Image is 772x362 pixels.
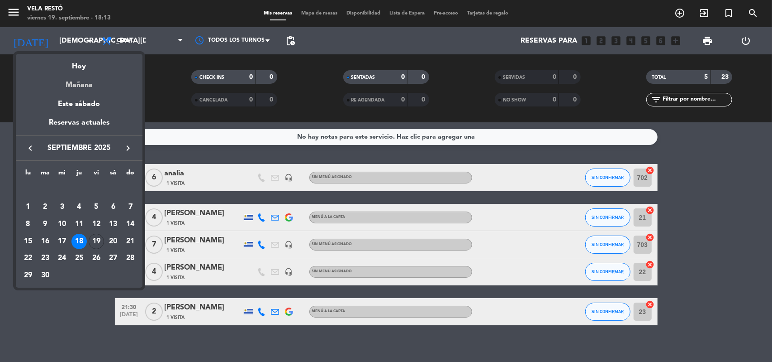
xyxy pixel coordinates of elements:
div: 7 [123,199,138,215]
td: 24 de septiembre de 2025 [53,250,71,267]
div: 25 [71,251,87,266]
td: 15 de septiembre de 2025 [19,233,37,250]
td: 14 de septiembre de 2025 [122,216,139,233]
div: Reservas actuales [16,117,142,135]
td: 10 de septiembre de 2025 [53,216,71,233]
td: 2 de septiembre de 2025 [37,198,54,216]
div: 5 [89,199,104,215]
td: 28 de septiembre de 2025 [122,250,139,267]
td: 21 de septiembre de 2025 [122,233,139,250]
div: 1 [20,199,36,215]
div: Este sábado [16,92,142,117]
th: domingo [122,168,139,182]
td: 22 de septiembre de 2025 [19,250,37,267]
div: 17 [54,234,70,249]
th: viernes [88,168,105,182]
td: 18 de septiembre de 2025 [71,233,88,250]
div: Mañana [16,72,142,91]
div: 3 [54,199,70,215]
div: 8 [20,217,36,232]
th: sábado [105,168,122,182]
td: 7 de septiembre de 2025 [122,198,139,216]
td: 29 de septiembre de 2025 [19,267,37,284]
td: 25 de septiembre de 2025 [71,250,88,267]
i: keyboard_arrow_right [123,143,133,154]
div: 19 [89,234,104,249]
div: 14 [123,217,138,232]
div: 23 [38,251,53,266]
button: keyboard_arrow_left [22,142,38,154]
div: 30 [38,268,53,283]
div: 12 [89,217,104,232]
td: 20 de septiembre de 2025 [105,233,122,250]
div: 15 [20,234,36,249]
span: septiembre 2025 [38,142,120,154]
th: lunes [19,168,37,182]
td: 8 de septiembre de 2025 [19,216,37,233]
div: 2 [38,199,53,215]
div: 10 [54,217,70,232]
td: 3 de septiembre de 2025 [53,198,71,216]
td: 1 de septiembre de 2025 [19,198,37,216]
div: 22 [20,251,36,266]
th: jueves [71,168,88,182]
div: 24 [54,251,70,266]
td: 23 de septiembre de 2025 [37,250,54,267]
td: 12 de septiembre de 2025 [88,216,105,233]
td: 11 de septiembre de 2025 [71,216,88,233]
td: 26 de septiembre de 2025 [88,250,105,267]
td: 16 de septiembre de 2025 [37,233,54,250]
td: 5 de septiembre de 2025 [88,198,105,216]
div: 26 [89,251,104,266]
td: 19 de septiembre de 2025 [88,233,105,250]
button: keyboard_arrow_right [120,142,136,154]
th: miércoles [53,168,71,182]
div: 28 [123,251,138,266]
div: 18 [71,234,87,249]
div: 6 [105,199,121,215]
td: 9 de septiembre de 2025 [37,216,54,233]
div: 4 [71,199,87,215]
div: 16 [38,234,53,249]
div: 13 [105,217,121,232]
td: 17 de septiembre de 2025 [53,233,71,250]
div: 27 [105,251,121,266]
td: 6 de septiembre de 2025 [105,198,122,216]
th: martes [37,168,54,182]
td: SEP. [19,182,139,199]
div: 9 [38,217,53,232]
div: 20 [105,234,121,249]
i: keyboard_arrow_left [25,143,36,154]
div: 11 [71,217,87,232]
td: 30 de septiembre de 2025 [37,267,54,284]
td: 4 de septiembre de 2025 [71,198,88,216]
div: 29 [20,268,36,283]
td: 13 de septiembre de 2025 [105,216,122,233]
div: 21 [123,234,138,249]
div: Hoy [16,54,142,72]
td: 27 de septiembre de 2025 [105,250,122,267]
